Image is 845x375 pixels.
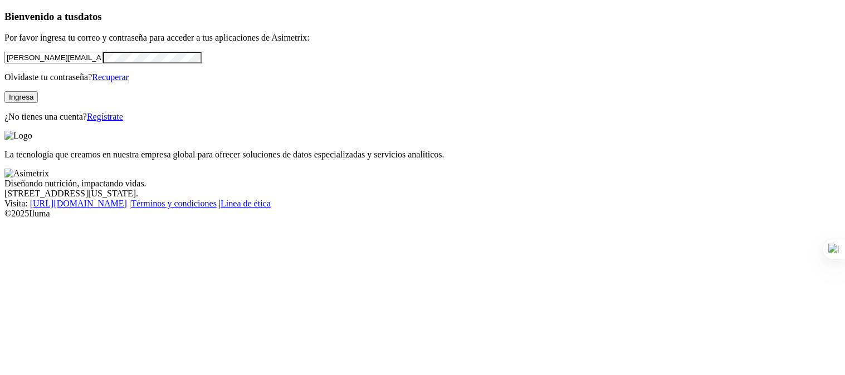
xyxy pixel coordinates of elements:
span: datos [78,11,102,22]
img: Asimetrix [4,169,49,179]
input: Tu correo [4,52,103,63]
p: Por favor ingresa tu correo y contraseña para acceder a tus aplicaciones de Asimetrix: [4,33,841,43]
p: Olvidaste tu contraseña? [4,72,841,82]
a: Línea de ética [221,199,271,208]
div: [STREET_ADDRESS][US_STATE]. [4,189,841,199]
a: [URL][DOMAIN_NAME] [30,199,127,208]
a: Regístrate [87,112,123,121]
a: Recuperar [92,72,129,82]
div: Diseñando nutrición, impactando vidas. [4,179,841,189]
div: © 2025 Iluma [4,209,841,219]
p: ¿No tienes una cuenta? [4,112,841,122]
h3: Bienvenido a tus [4,11,841,23]
img: Logo [4,131,32,141]
p: La tecnología que creamos en nuestra empresa global para ofrecer soluciones de datos especializad... [4,150,841,160]
div: Visita : | | [4,199,841,209]
a: Términos y condiciones [131,199,217,208]
button: Ingresa [4,91,38,103]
